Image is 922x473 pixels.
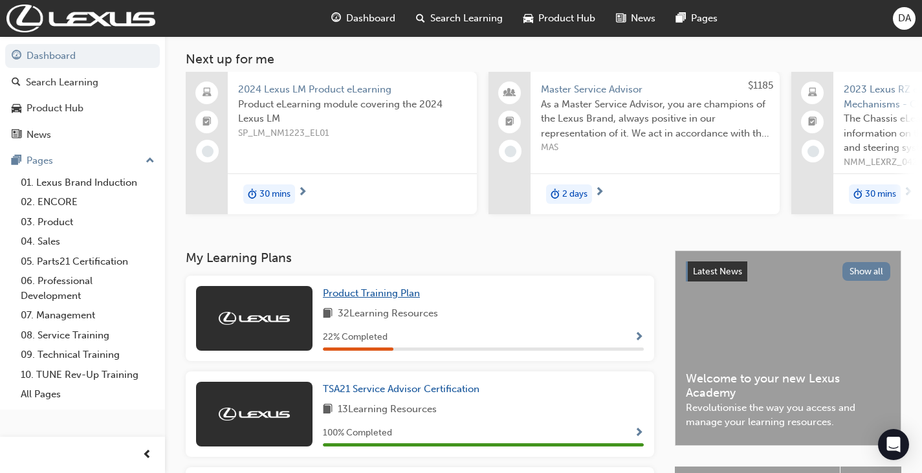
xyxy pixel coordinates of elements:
[338,306,438,322] span: 32 Learning Resources
[606,5,666,32] a: news-iconNews
[16,345,160,365] a: 09. Technical Training
[675,250,901,446] a: Latest NewsShow allWelcome to your new Lexus AcademyRevolutionise the way you access and manage y...
[853,186,862,203] span: duration-icon
[807,146,819,157] span: learningRecordVerb_NONE-icon
[865,187,896,202] span: 30 mins
[12,50,21,62] span: guage-icon
[27,101,83,116] div: Product Hub
[551,186,560,203] span: duration-icon
[323,402,333,418] span: book-icon
[616,10,626,27] span: news-icon
[202,146,214,157] span: learningRecordVerb_NONE-icon
[323,306,333,322] span: book-icon
[5,71,160,94] a: Search Learning
[259,187,291,202] span: 30 mins
[686,401,890,430] span: Revolutionise the way you access and manage your learning resources.
[16,192,160,212] a: 02. ENCORE
[631,11,655,26] span: News
[634,425,644,441] button: Show Progress
[12,103,21,115] span: car-icon
[595,187,604,199] span: next-icon
[903,187,913,199] span: next-icon
[16,384,160,404] a: All Pages
[323,382,485,397] a: TSA21 Service Advisor Certification
[666,5,728,32] a: pages-iconPages
[219,408,290,421] img: Trak
[27,153,53,168] div: Pages
[513,5,606,32] a: car-iconProduct Hub
[748,80,773,91] span: $1185
[505,85,514,102] span: people-icon
[346,11,395,26] span: Dashboard
[5,149,160,173] button: Pages
[488,72,780,214] a: $1185Master Service AdvisorAs a Master Service Advisor, you are champions of the Lexus Brand, alw...
[808,85,817,102] span: laptop-icon
[538,11,595,26] span: Product Hub
[338,402,437,418] span: 13 Learning Resources
[634,428,644,439] span: Show Progress
[248,186,257,203] span: duration-icon
[676,10,686,27] span: pages-icon
[406,5,513,32] a: search-iconSearch Learning
[321,5,406,32] a: guage-iconDashboard
[219,312,290,325] img: Trak
[238,82,466,97] span: 2024 Lexus LM Product eLearning
[323,383,479,395] span: TSA21 Service Advisor Certification
[693,266,742,277] span: Latest News
[16,325,160,346] a: 08. Service Training
[27,127,51,142] div: News
[686,261,890,282] a: Latest NewsShow all
[16,271,160,305] a: 06. Professional Development
[416,10,425,27] span: search-icon
[634,329,644,346] button: Show Progress
[808,114,817,131] span: booktick-icon
[523,10,533,27] span: car-icon
[5,96,160,120] a: Product Hub
[323,426,392,441] span: 100 % Completed
[142,447,152,463] span: prev-icon
[203,85,212,102] span: laptop-icon
[541,140,769,155] span: MAS
[238,97,466,126] span: Product eLearning module covering the 2024 Lexus LM
[505,146,516,157] span: learningRecordVerb_NONE-icon
[16,365,160,385] a: 10. TUNE Rev-Up Training
[16,305,160,325] a: 07. Management
[16,252,160,272] a: 05. Parts21 Certification
[323,330,388,345] span: 22 % Completed
[505,114,514,131] span: booktick-icon
[165,52,922,67] h3: Next up for me
[541,82,769,97] span: Master Service Advisor
[6,5,155,32] img: Trak
[331,10,341,27] span: guage-icon
[203,114,212,131] span: booktick-icon
[16,173,160,193] a: 01. Lexus Brand Induction
[898,11,911,26] span: DA
[26,75,98,90] div: Search Learning
[146,153,155,170] span: up-icon
[16,232,160,252] a: 04. Sales
[878,429,909,460] div: Open Intercom Messenger
[430,11,503,26] span: Search Learning
[5,41,160,149] button: DashboardSearch LearningProduct HubNews
[238,126,466,141] span: SP_LM_NM1223_EL01
[12,129,21,141] span: news-icon
[298,187,307,199] span: next-icon
[562,187,587,202] span: 2 days
[634,332,644,344] span: Show Progress
[5,123,160,147] a: News
[5,44,160,68] a: Dashboard
[16,212,160,232] a: 03. Product
[686,371,890,401] span: Welcome to your new Lexus Academy
[541,97,769,141] span: As a Master Service Advisor, you are champions of the Lexus Brand, always positive in our represe...
[186,250,654,265] h3: My Learning Plans
[12,77,21,89] span: search-icon
[323,287,420,299] span: Product Training Plan
[323,286,425,301] a: Product Training Plan
[186,72,477,214] a: 2024 Lexus LM Product eLearningProduct eLearning module covering the 2024 Lexus LMSP_LM_NM1223_EL...
[12,155,21,167] span: pages-icon
[842,262,891,281] button: Show all
[893,7,916,30] button: DA
[691,11,718,26] span: Pages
